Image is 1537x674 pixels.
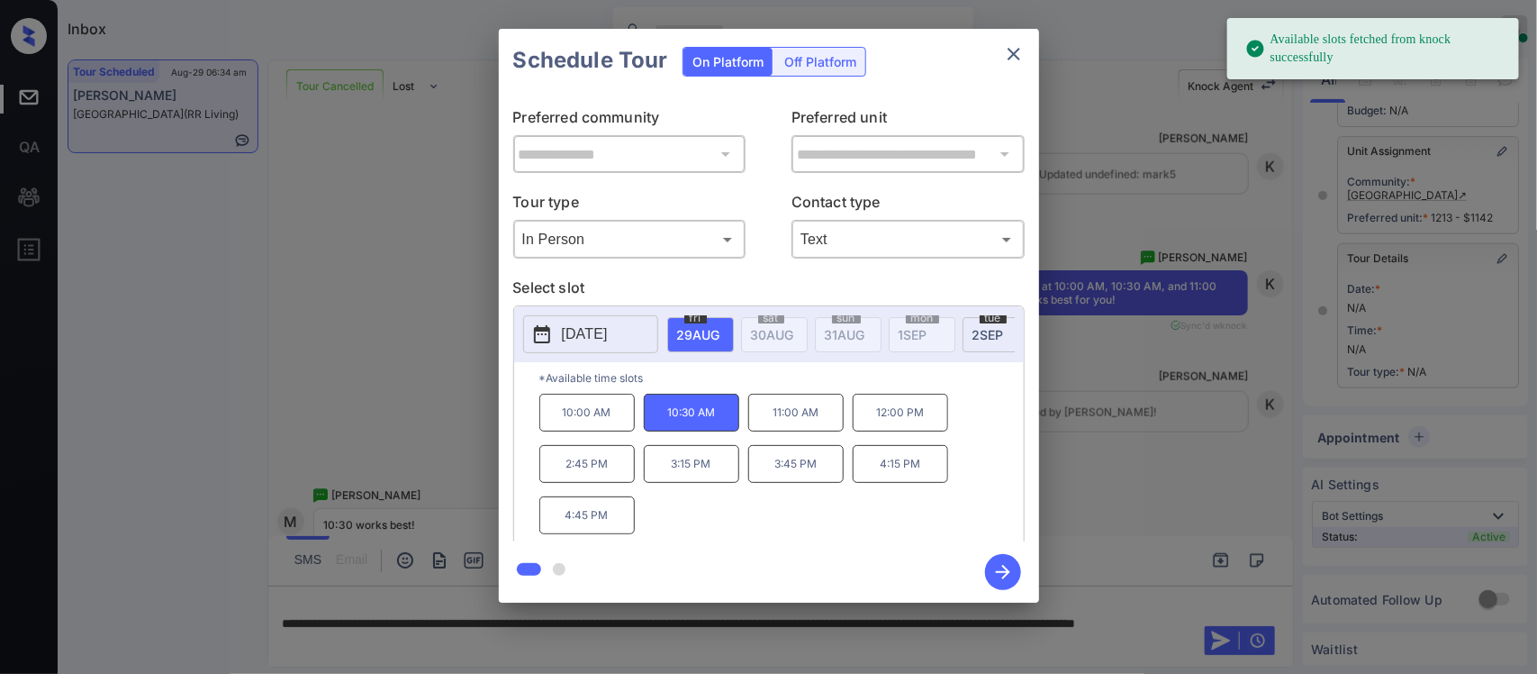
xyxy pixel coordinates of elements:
p: 11:00 AM [748,394,844,432]
p: Select slot [513,277,1025,305]
div: date-select [963,317,1029,352]
p: 10:00 AM [539,394,635,432]
div: date-select [667,317,734,352]
span: 29 AUG [677,327,720,342]
div: In Person [518,224,742,254]
h2: Schedule Tour [499,29,683,92]
p: Contact type [791,191,1025,220]
p: 12:00 PM [853,394,948,432]
p: [DATE] [562,323,608,345]
p: 4:45 PM [539,496,635,534]
button: close [996,36,1032,72]
p: Tour type [513,191,746,220]
p: 3:45 PM [748,445,844,483]
div: Text [796,224,1020,254]
p: 4:15 PM [853,445,948,483]
p: 10:30 AM [644,394,739,432]
div: Available slots fetched from knock successfully [1245,23,1505,74]
p: Preferred unit [791,106,1025,135]
div: Off Platform [775,48,865,76]
span: fri [684,313,707,323]
button: [DATE] [523,315,658,353]
span: tue [980,313,1007,323]
p: 2:45 PM [539,445,635,483]
p: *Available time slots [539,362,1024,394]
span: 2 SEP [972,327,1004,342]
p: 3:15 PM [644,445,739,483]
button: btn-next [974,549,1032,596]
div: On Platform [683,48,773,76]
p: Preferred community [513,106,746,135]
